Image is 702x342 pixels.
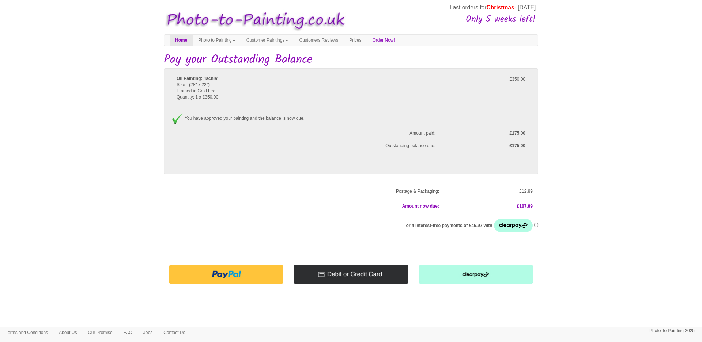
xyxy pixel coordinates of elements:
[158,327,190,338] a: Contact Us
[171,113,184,124] img: Approved
[82,327,118,338] a: Our Promise
[450,4,536,11] span: Last orders for - [DATE]
[450,188,533,195] p: £12.89
[294,265,408,284] img: Pay with Credit/Debit card
[649,327,695,335] p: Photo To Painting 2025
[344,35,367,46] a: Prices
[169,265,283,284] img: Pay with PayPal
[171,130,441,149] span: Amount paid: Outstanding balance due:
[419,265,533,284] img: Pay with clearpay
[534,223,538,228] a: Information - Opens a dialog
[170,35,193,46] a: Home
[53,327,82,338] a: About Us
[177,76,218,81] b: Oil Painting: 'Ischia'
[348,15,536,24] h3: Only 5 weeks left!
[185,116,305,121] span: You have approved your painting and the balance is now due.
[486,4,514,11] span: Christmas
[446,76,525,83] p: £350.00
[294,35,344,46] a: Customers Reviews
[193,35,241,46] a: Photo to Painting
[164,53,538,66] h1: Pay your Outstanding Balance
[450,203,533,210] p: £187.89
[171,76,441,107] div: Size - (28" x 22") Framed in Gold Leaf Quantity: 1 x £350.00
[241,35,294,46] a: Customer Paintings
[169,188,439,195] p: Postage & Packaging:
[118,327,138,338] a: FAQ
[169,203,439,210] p: Amount now due:
[406,223,494,228] span: or 4 interest-free payments of £46.97 with
[138,327,158,338] a: Jobs
[160,7,347,35] img: Photo to Painting
[367,35,400,46] a: Order Now!
[441,130,531,149] label: £175.00 £175.00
